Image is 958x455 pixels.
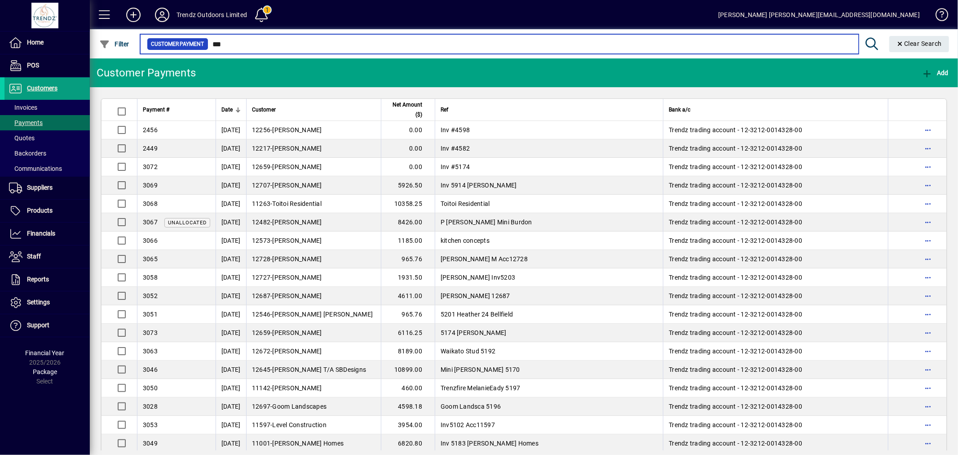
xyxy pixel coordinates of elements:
a: Invoices [4,100,90,115]
td: [DATE] [216,342,246,361]
span: 12573 [252,237,270,244]
span: Trendz trading account - 12-3212-0014328-00 [669,348,802,355]
td: 0.00 [381,139,435,158]
span: [PERSON_NAME] [273,292,322,299]
span: 2456 [143,126,158,134]
span: 3052 [143,292,158,299]
td: 1931.50 [381,268,435,287]
span: Trendz trading account - 12-3212-0014328-00 [669,255,802,263]
span: [PERSON_NAME] [273,237,322,244]
span: Quotes [9,134,35,142]
span: Goom Landsca 5196 [441,403,501,410]
td: [DATE] [216,379,246,397]
td: - [246,268,381,287]
td: [DATE] [216,287,246,305]
span: 3073 [143,329,158,336]
td: 6116.25 [381,324,435,342]
button: Clear [889,36,949,52]
td: 1185.00 [381,232,435,250]
span: 12707 [252,182,270,189]
span: [PERSON_NAME] Homes [273,440,344,447]
span: Settings [27,299,50,306]
span: Trenzfire MelanieEady 5197 [441,384,521,392]
div: Bank a/c [669,105,883,115]
td: - [246,397,381,416]
span: Inv #4582 [441,145,470,152]
span: Financial Year [26,349,65,357]
span: [PERSON_NAME] [273,274,322,281]
button: Profile [148,7,177,23]
span: Inv #4598 [441,126,470,134]
span: Customers [27,85,57,92]
button: More options [921,160,935,174]
button: Add [919,65,951,81]
span: Trendz trading account - 12-3212-0014328-00 [669,366,802,373]
span: 3063 [143,348,158,355]
td: [DATE] [216,176,246,195]
button: More options [921,233,935,248]
span: 2449 [143,145,158,152]
span: kitchen concepts [441,237,490,244]
span: Ref [441,105,448,115]
span: [PERSON_NAME] [273,348,322,355]
a: Suppliers [4,177,90,199]
span: Payments [9,119,43,126]
span: 12217 [252,145,270,152]
td: [DATE] [216,305,246,324]
span: 12645 [252,366,270,373]
span: Toitoi Residential [273,200,322,207]
span: 12727 [252,274,270,281]
td: - [246,213,381,232]
span: Inv #5174 [441,163,470,170]
td: [DATE] [216,158,246,176]
span: Toitoi Residential [441,200,490,207]
span: Support [27,321,49,329]
span: Customer Payment [151,40,204,49]
span: 11142 [252,384,270,392]
td: 4598.18 [381,397,435,416]
button: More options [921,381,935,395]
div: Trendz Outdoors Limited [177,8,247,22]
td: - [246,305,381,324]
span: Mini [PERSON_NAME] 5170 [441,366,520,373]
span: 3028 [143,403,158,410]
td: [DATE] [216,139,246,158]
a: Knowledge Base [929,2,947,31]
span: 3067 [143,219,158,226]
td: [DATE] [216,324,246,342]
td: 0.00 [381,121,435,139]
button: More options [921,307,935,321]
span: Financials [27,230,55,237]
td: 460.00 [381,379,435,397]
span: [PERSON_NAME] [273,219,322,226]
span: 3046 [143,366,158,373]
span: Package [33,368,57,375]
a: Communications [4,161,90,176]
span: 3053 [143,421,158,428]
a: Financials [4,223,90,245]
td: 3954.00 [381,416,435,434]
span: 12546 [252,311,270,318]
td: 965.76 [381,250,435,268]
span: 5174 [PERSON_NAME] [441,329,507,336]
span: Filter [99,40,129,48]
span: 12687 [252,292,270,299]
span: [PERSON_NAME] [273,163,322,170]
span: Trendz trading account - 12-3212-0014328-00 [669,145,802,152]
span: [PERSON_NAME] [273,145,322,152]
td: [DATE] [216,434,246,453]
span: 12697 [252,403,270,410]
span: Customer [252,105,276,115]
span: Trendz trading account - 12-3212-0014328-00 [669,126,802,134]
span: 3049 [143,440,158,447]
span: Clear Search [896,40,942,47]
span: 11001 [252,440,270,447]
td: [DATE] [216,195,246,213]
span: Trendz trading account - 12-3212-0014328-00 [669,329,802,336]
span: 12659 [252,163,270,170]
button: More options [921,123,935,137]
td: - [246,416,381,434]
a: Support [4,314,90,337]
td: - [246,195,381,213]
span: Level Construction [273,421,327,428]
